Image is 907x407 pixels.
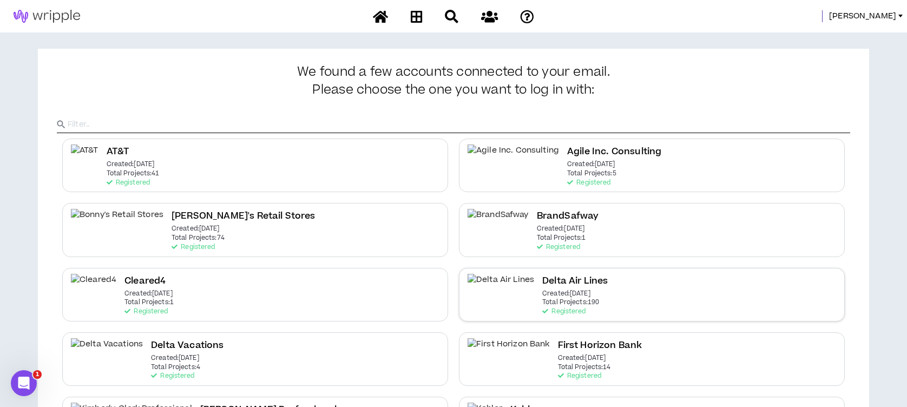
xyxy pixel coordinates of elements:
p: Registered [172,244,215,251]
h2: Agile Inc. Consulting [567,145,661,159]
iframe: Intercom live chat [11,370,37,396]
img: Delta Vacations [71,338,143,363]
p: Created: [DATE] [124,290,173,298]
img: Cleared4 [71,274,116,298]
img: Bonny's Retail Stores [71,209,163,233]
p: Total Projects: 5 [567,170,616,178]
p: Total Projects: 74 [172,234,225,242]
h2: Delta Vacations [151,338,224,353]
p: Registered [537,244,580,251]
h3: We found a few accounts connected to your email. [57,65,850,97]
img: First Horizon Bank [468,338,550,363]
p: Total Projects: 1 [124,299,174,306]
h2: [PERSON_NAME]'s Retail Stores [172,209,316,224]
p: Created: [DATE] [107,161,155,168]
p: Total Projects: 190 [542,299,599,306]
p: Created: [DATE] [567,161,615,168]
h2: First Horizon Bank [558,338,642,353]
h2: BrandSafway [537,209,599,224]
img: Delta Air Lines [468,274,534,298]
p: Total Projects: 1 [537,234,586,242]
p: Registered [542,308,586,316]
p: Created: [DATE] [537,225,585,233]
p: Total Projects: 41 [107,170,160,178]
p: Created: [DATE] [542,290,590,298]
span: 1 [33,370,42,379]
p: Created: [DATE] [172,225,220,233]
p: Registered [558,372,601,380]
p: Registered [151,372,194,380]
p: Total Projects: 4 [151,364,200,371]
span: Please choose the one you want to log in with: [312,83,594,98]
p: Registered [107,179,150,187]
h2: AT&T [107,145,130,159]
h2: Cleared4 [124,274,166,288]
img: AT&T [71,145,98,169]
p: Created: [DATE] [558,355,606,362]
img: BrandSafway [468,209,529,233]
img: Agile Inc. Consulting [468,145,559,169]
p: Registered [124,308,168,316]
p: Registered [567,179,610,187]
p: Created: [DATE] [151,355,199,362]
input: Filter.. [68,116,850,133]
h2: Delta Air Lines [542,274,608,288]
span: [PERSON_NAME] [829,10,896,22]
p: Total Projects: 14 [558,364,611,371]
